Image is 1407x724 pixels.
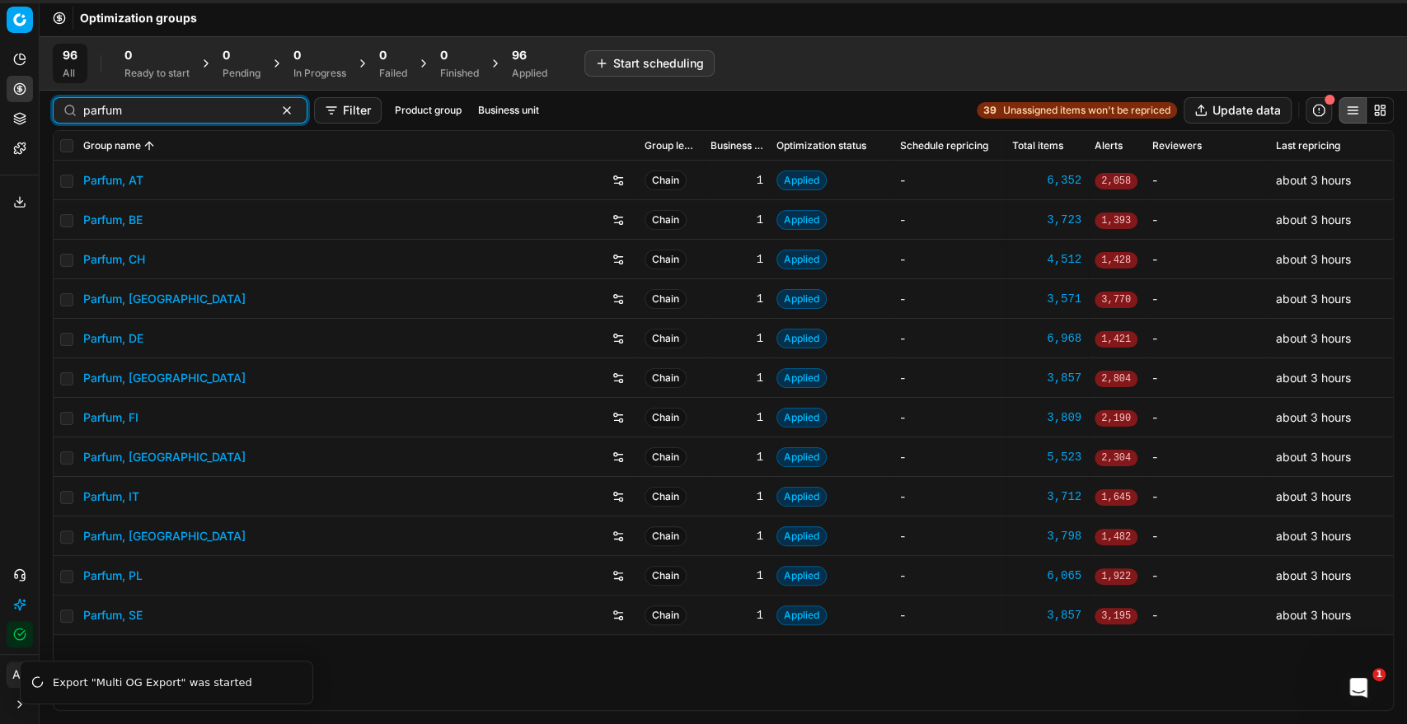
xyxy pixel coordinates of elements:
[1012,212,1081,228] a: 3,723
[711,251,763,268] div: 1
[711,488,763,505] div: 1
[379,67,407,80] div: Failed
[63,47,77,63] span: 96
[83,291,246,307] a: Parfum, [GEOGRAPHIC_DATA]
[645,289,687,309] span: Chain
[53,675,293,691] div: Export "Multi OG Export" was started
[776,447,827,467] span: Applied
[83,409,138,426] a: Parfum, FI
[1372,668,1386,681] span: 1
[1095,489,1137,506] span: 1,645
[512,47,527,63] span: 96
[1276,139,1340,152] span: Last repricing
[776,368,827,388] span: Applied
[893,437,1006,477] td: -
[1095,252,1137,269] span: 1,428
[80,10,197,26] nav: breadcrumb
[711,172,763,189] div: 1
[512,67,547,80] div: Applied
[711,370,763,386] div: 1
[1095,371,1137,387] span: 2,804
[83,568,143,584] a: Parfum, PL
[1095,139,1123,152] span: Alerts
[1276,331,1351,345] span: about 3 hours
[7,662,32,687] span: AB
[1146,437,1269,477] td: -
[1095,292,1137,308] span: 3,770
[645,139,697,152] span: Group level
[1095,568,1137,585] span: 1,922
[1276,568,1351,582] span: about 3 hours
[893,358,1006,398] td: -
[83,212,143,228] a: Parfum, BE
[645,408,687,427] span: Chain
[900,139,988,152] span: Schedule repricing
[1276,213,1351,227] span: about 3 hours
[1012,528,1081,544] a: 3,798
[1276,292,1351,306] span: about 3 hours
[1095,213,1137,229] span: 1,393
[711,528,763,544] div: 1
[1012,370,1081,386] a: 3,857
[1095,331,1137,348] span: 1,421
[977,102,1177,119] a: 39Unassigned items won't be repriced
[711,409,763,426] div: 1
[645,566,687,586] span: Chain
[1012,449,1081,465] a: 5,523
[645,447,687,467] span: Chain
[1146,398,1269,437] td: -
[440,67,479,80] div: Finished
[776,566,827,586] span: Applied
[1012,172,1081,189] a: 6,352
[63,67,77,80] div: All
[1095,410,1137,427] span: 2,190
[1012,488,1081,505] a: 3,712
[1276,252,1351,266] span: about 3 hours
[314,97,382,124] button: Filter
[1095,450,1137,466] span: 2,304
[293,67,346,80] div: In Progress
[776,487,827,507] span: Applied
[1012,291,1081,307] div: 3,571
[1276,529,1351,543] span: about 3 hours
[1012,409,1081,426] div: 3,809
[1146,200,1269,240] td: -
[893,477,1006,516] td: -
[124,67,190,80] div: Ready to start
[1276,371,1351,385] span: about 3 hours
[1012,568,1081,584] a: 6,065
[83,330,143,347] a: Parfum, DE
[80,10,197,26] span: Optimization groups
[893,161,1006,200] td: -
[893,279,1006,319] td: -
[7,661,33,688] button: AB
[141,138,157,154] button: Sorted by Group name ascending
[1276,173,1351,187] span: about 3 hours
[893,319,1006,358] td: -
[83,139,141,152] span: Group name
[1146,319,1269,358] td: -
[893,516,1006,556] td: -
[1146,358,1269,398] td: -
[1276,489,1351,503] span: about 3 hours
[645,368,687,388] span: Chain
[1146,279,1269,319] td: -
[776,250,827,269] span: Applied
[776,289,827,309] span: Applied
[711,212,763,228] div: 1
[584,50,715,77] button: Start scheduling
[776,210,827,230] span: Applied
[124,47,132,63] span: 0
[1276,608,1351,622] span: about 3 hours
[293,47,301,63] span: 0
[388,100,468,120] button: Product group
[711,568,763,584] div: 1
[1012,330,1081,347] div: 6,968
[1012,607,1081,624] a: 3,857
[1146,516,1269,556] td: -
